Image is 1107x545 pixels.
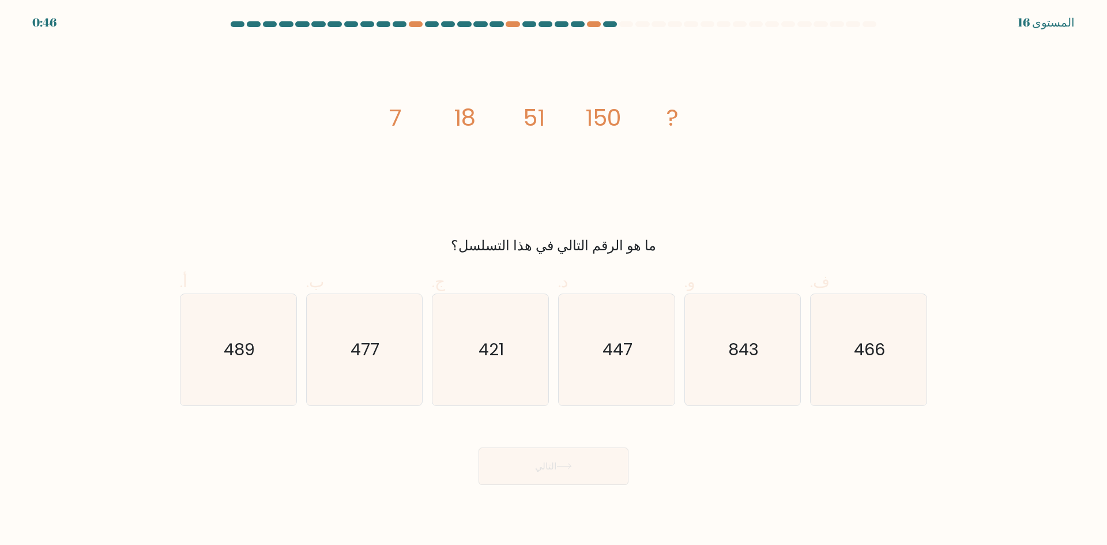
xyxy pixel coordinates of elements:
tspan: ? [667,102,679,134]
font: 0:46 [32,14,57,30]
text: 447 [603,338,632,361]
font: ما هو الرقم التالي في هذا التسلسل؟ [451,236,656,255]
font: ج. [432,270,445,293]
font: ب. [306,270,324,293]
font: ف. [810,270,830,293]
text: 843 [728,338,759,361]
font: التالي [535,460,556,473]
font: د. [558,270,568,293]
tspan: 51 [523,102,545,134]
text: 489 [224,338,255,361]
font: و. [684,270,695,293]
font: المستوى 16 [1018,14,1075,30]
tspan: 7 [389,102,402,134]
font: أ. [180,270,187,293]
button: التالي [479,448,628,485]
tspan: 18 [454,102,476,134]
tspan: 150 [585,102,622,134]
text: 477 [351,338,380,361]
text: 466 [854,338,886,361]
text: 421 [479,338,504,361]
